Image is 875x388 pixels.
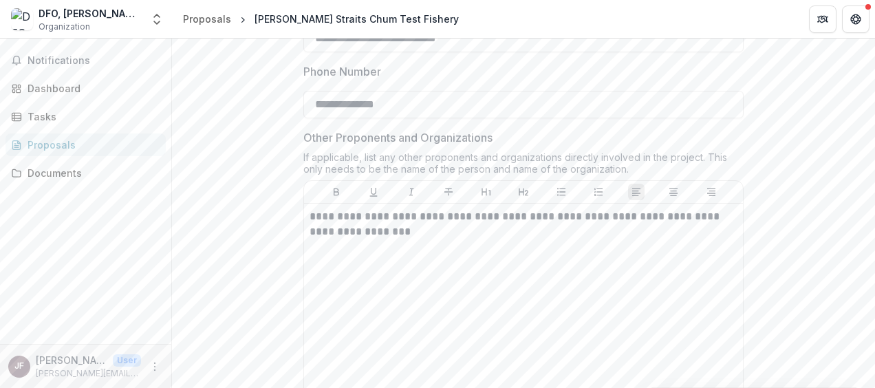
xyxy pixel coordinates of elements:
[6,77,166,100] a: Dashboard
[11,8,33,30] img: DFO, Campbell River
[328,184,345,200] button: Bold
[147,358,163,375] button: More
[303,151,744,180] div: If applicable, list any other proponents and organizations directly involved in the project. This...
[28,166,155,180] div: Documents
[665,184,682,200] button: Align Center
[303,129,493,146] p: Other Proponents and Organizations
[28,81,155,96] div: Dashboard
[14,362,24,371] div: John Fulton
[147,6,166,33] button: Open entity switcher
[255,12,459,26] div: [PERSON_NAME] Straits Chum Test Fishery
[39,6,142,21] div: DFO, [PERSON_NAME] River
[6,162,166,184] a: Documents
[809,6,836,33] button: Partners
[36,367,141,380] p: [PERSON_NAME][EMAIL_ADDRESS][DOMAIN_NAME]
[6,105,166,128] a: Tasks
[36,353,107,367] p: [PERSON_NAME]
[177,9,237,29] a: Proposals
[28,55,160,67] span: Notifications
[365,184,382,200] button: Underline
[28,138,155,152] div: Proposals
[515,184,532,200] button: Heading 2
[6,50,166,72] button: Notifications
[440,184,457,200] button: Strike
[39,21,90,33] span: Organization
[590,184,607,200] button: Ordered List
[478,184,495,200] button: Heading 1
[628,184,645,200] button: Align Left
[303,63,381,80] p: Phone Number
[183,12,231,26] div: Proposals
[6,133,166,156] a: Proposals
[113,354,141,367] p: User
[703,184,720,200] button: Align Right
[553,184,570,200] button: Bullet List
[403,184,420,200] button: Italicize
[842,6,869,33] button: Get Help
[28,109,155,124] div: Tasks
[177,9,464,29] nav: breadcrumb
